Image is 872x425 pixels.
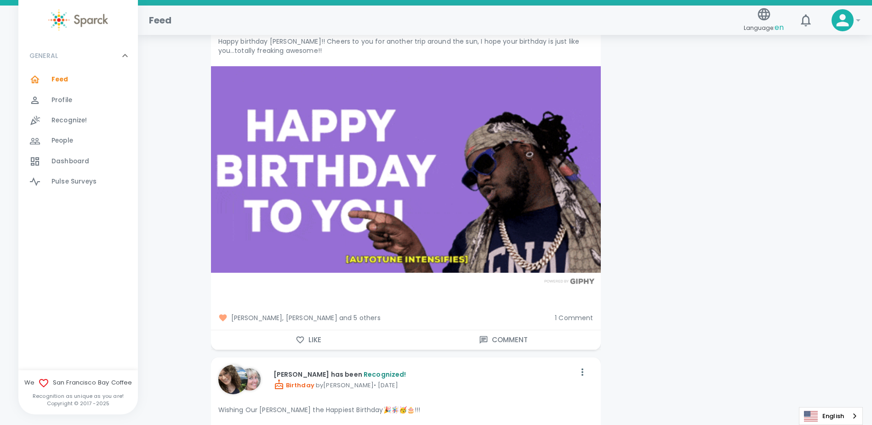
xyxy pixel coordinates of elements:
[555,313,593,322] span: 1 Comment
[211,330,406,350] button: Like
[799,408,862,425] a: English
[18,90,138,110] a: Profile
[18,392,138,400] p: Recognition as unique as you are!
[274,379,575,390] p: by [PERSON_NAME] • [DATE]
[274,381,314,390] span: Birthday
[239,368,261,391] img: Picture of Linda Chock
[799,407,863,425] div: Language
[744,22,784,34] span: Language:
[18,110,138,131] a: Recognize!
[740,4,787,37] button: Language:en
[218,313,548,322] span: [PERSON_NAME], [PERSON_NAME] and 5 others
[51,116,87,125] span: Recognize!
[29,51,58,60] p: GENERAL
[18,172,138,192] a: Pulse Surveys
[18,151,138,172] a: Dashboard
[218,405,593,414] p: Wishing Our [PERSON_NAME] the Happiest Birthday🎉🪅🥳🎂!!!
[274,370,575,379] p: [PERSON_NAME] has been
[18,9,138,31] a: Sparck logo
[18,400,138,407] p: Copyright © 2017 - 2025
[18,378,138,389] span: We San Francisco Bay Coffee
[406,330,601,350] button: Comment
[18,69,138,90] a: Feed
[51,75,68,84] span: Feed
[218,37,593,55] p: Happy birthday [PERSON_NAME]!! Cheers to you for another trip around the sun, I hope your birthda...
[51,136,73,145] span: People
[799,407,863,425] aside: Language selected: English
[364,370,406,379] span: Recognized!
[18,69,138,195] div: GENERAL
[18,131,138,151] a: People
[775,22,784,33] span: en
[542,278,597,284] img: Powered by GIPHY
[218,365,248,394] img: Picture of Vashti Cirinna
[18,42,138,69] div: GENERAL
[149,13,172,28] h1: Feed
[48,9,108,31] img: Sparck logo
[51,96,72,105] span: Profile
[51,157,89,166] span: Dashboard
[51,177,97,186] span: Pulse Surveys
